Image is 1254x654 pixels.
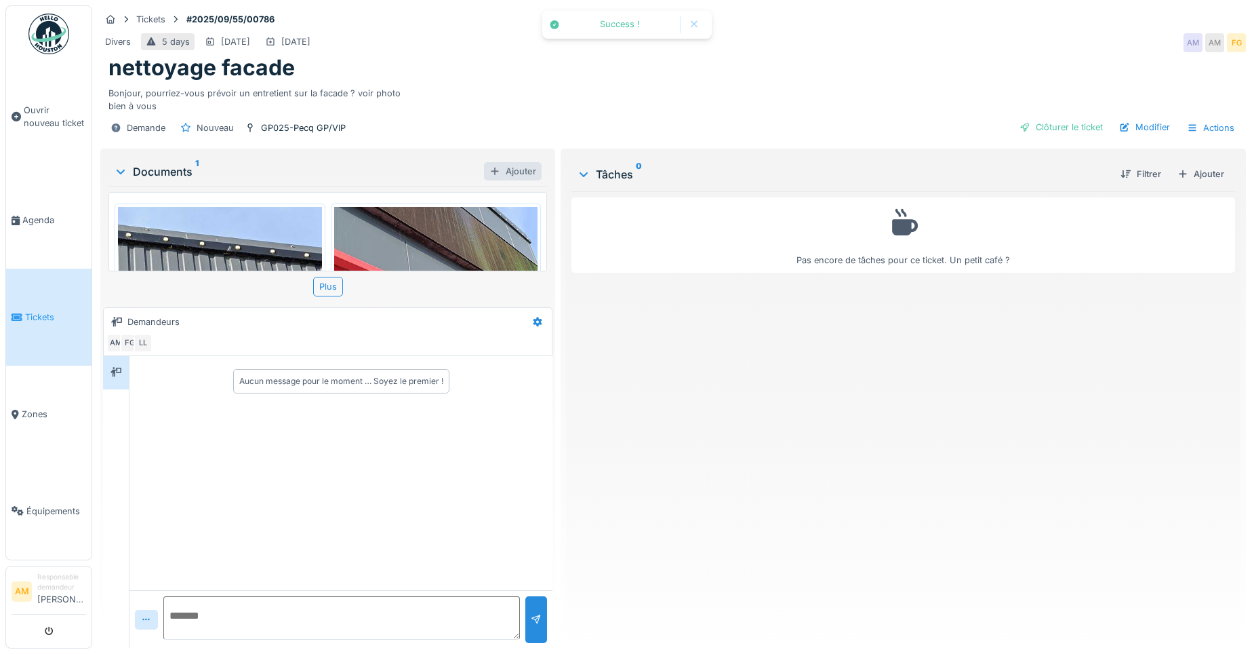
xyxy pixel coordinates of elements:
img: inp0y6il20d8i9gw76vjicyemw3y [334,207,538,299]
div: Divers [105,35,131,48]
div: Nouveau [197,121,234,134]
div: GP025-Pecq GP/VIP [261,121,346,134]
a: Équipements [6,463,92,560]
div: FG [1227,33,1246,52]
li: [PERSON_NAME] [37,572,86,611]
sup: 0 [636,166,642,182]
a: AM Responsable demandeur[PERSON_NAME] [12,572,86,615]
div: Bonjour, pourriez-vous prévoir un entretient sur la facade ? voir photo bien à vous [108,81,1238,113]
div: Responsable demandeur [37,572,86,593]
div: [DATE] [281,35,310,48]
span: Ouvrir nouveau ticket [24,104,86,130]
div: Ajouter [484,162,542,180]
li: AM [12,581,32,602]
span: Zones [22,408,86,421]
div: Demandeurs [127,315,180,328]
a: Zones [6,366,92,463]
h1: nettoyage facade [108,55,295,81]
div: Filtrer [1115,165,1167,183]
div: Pas encore de tâches pour ce ticket. Un petit café ? [580,204,1226,267]
div: Modifier [1114,118,1175,136]
span: Équipements [26,505,86,518]
div: AM [106,334,125,353]
span: Tickets [25,311,86,324]
div: Demande [127,121,165,134]
div: [DATE] [221,35,250,48]
sup: 1 [195,163,199,180]
div: Actions [1181,118,1240,138]
div: Clôturer le ticket [1014,118,1108,136]
div: Plus [313,277,343,296]
div: 5 days [162,35,190,48]
div: Tâches [577,166,1110,182]
div: Aucun message pour le moment … Soyez le premier ! [239,375,443,387]
a: Tickets [6,269,92,366]
div: AM [1184,33,1202,52]
div: FG [120,334,139,353]
div: Tickets [136,13,165,26]
div: LL [134,334,153,353]
img: Badge_color-CXgf-gQk.svg [28,14,69,54]
div: Ajouter [1172,165,1230,183]
span: Agenda [22,214,86,227]
strong: #2025/09/55/00786 [181,13,280,26]
div: Documents [114,163,484,180]
div: Success ! [567,19,673,31]
a: Ouvrir nouveau ticket [6,62,92,172]
a: Agenda [6,172,92,269]
div: AM [1205,33,1224,52]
